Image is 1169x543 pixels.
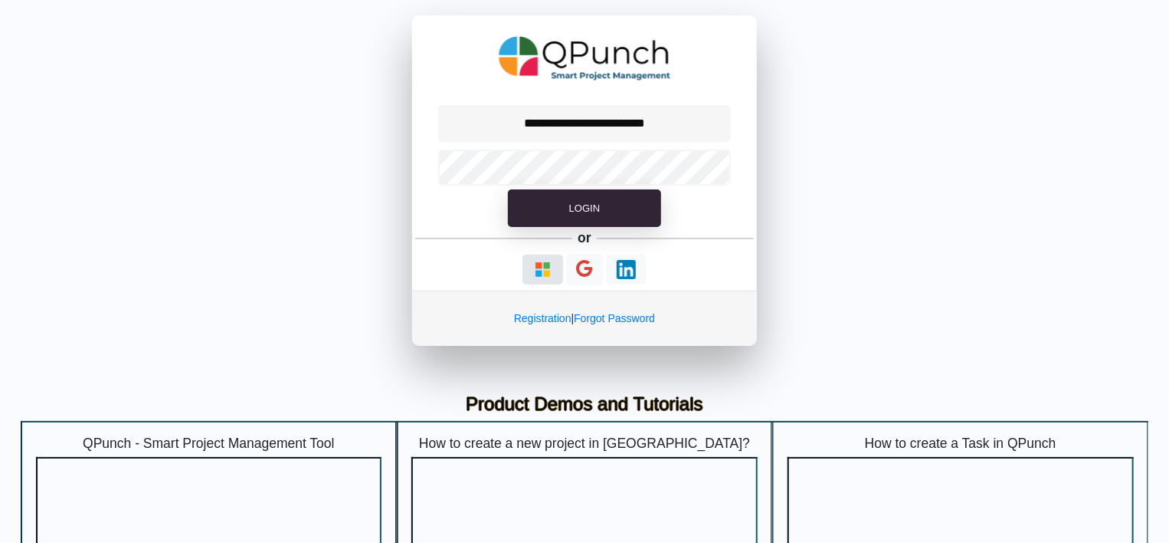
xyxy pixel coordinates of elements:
[412,291,757,346] div: |
[36,436,382,452] h5: QPunch - Smart Project Management Tool
[606,255,647,285] button: Continue With LinkedIn
[514,312,571,324] a: Registration
[32,393,1137,416] h3: Product Demos and Tutorials
[522,255,563,285] button: Continue With Microsoft Azure
[533,260,552,279] img: Loading...
[574,312,655,324] a: Forgot Password
[499,31,671,86] img: QPunch
[788,436,1134,452] h5: How to create a Task in QPunch
[566,254,604,285] button: Continue With Google
[569,202,600,214] span: Login
[508,189,661,228] button: Login
[575,227,594,248] h5: or
[617,260,636,279] img: Loading...
[411,436,758,452] h5: How to create a new project in [GEOGRAPHIC_DATA]?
